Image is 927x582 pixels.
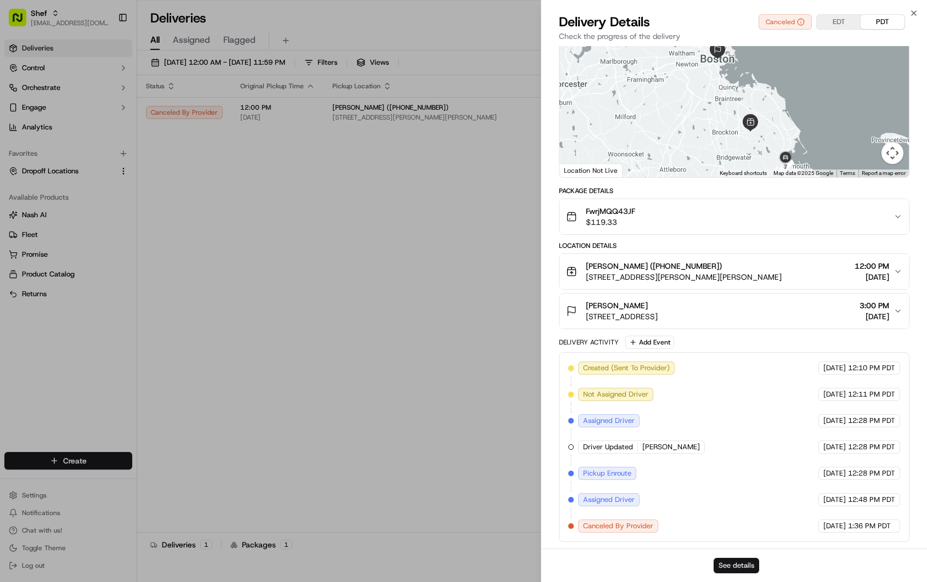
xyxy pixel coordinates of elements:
[11,105,31,125] img: 1736555255976-a54dd68f-1ca7-489b-9aae-adbdc363a1c4
[855,272,889,282] span: [DATE]
[583,416,635,426] span: Assigned Driver
[823,495,846,505] span: [DATE]
[559,13,650,31] span: Delivery Details
[823,468,846,478] span: [DATE]
[583,363,670,373] span: Created (Sent To Provider)
[860,311,889,322] span: [DATE]
[586,217,635,228] span: $119.33
[583,521,653,531] span: Canceled By Provider
[109,242,133,251] span: Pylon
[823,416,846,426] span: [DATE]
[11,11,33,33] img: Nash
[104,216,176,227] span: API Documentation
[642,442,700,452] span: [PERSON_NAME]
[88,211,180,231] a: 💻API Documentation
[29,71,197,82] input: Got a question? Start typing here...
[186,108,200,121] button: Start new chat
[170,140,200,154] button: See all
[77,242,133,251] a: Powered byPylon
[583,495,635,505] span: Assigned Driver
[823,521,846,531] span: [DATE]
[559,241,909,250] div: Location Details
[759,14,812,30] button: Canceled
[848,442,895,452] span: 12:28 PM PDT
[562,163,598,177] img: Google
[586,272,782,282] span: [STREET_ADDRESS][PERSON_NAME][PERSON_NAME]
[11,217,20,225] div: 📗
[860,300,889,311] span: 3:00 PM
[85,170,108,179] span: [DATE]
[625,336,674,349] button: Add Event
[848,468,895,478] span: 12:28 PM PDT
[559,338,619,347] div: Delivery Activity
[848,389,895,399] span: 12:11 PM PDT
[855,261,889,272] span: 12:00 PM
[586,206,635,217] span: FwrjMQQ43JF
[583,442,633,452] span: Driver Updated
[559,293,909,329] button: [PERSON_NAME][STREET_ADDRESS]3:00 PM[DATE]
[93,217,101,225] div: 💻
[823,363,846,373] span: [DATE]
[559,254,909,289] button: [PERSON_NAME] ([PHONE_NUMBER])[STREET_ADDRESS][PERSON_NAME][PERSON_NAME]12:00 PM[DATE]
[583,389,648,399] span: Not Assigned Driver
[823,389,846,399] span: [DATE]
[861,15,905,29] button: PDT
[562,163,598,177] a: Open this area in Google Maps (opens a new window)
[881,142,903,164] button: Map camera controls
[583,468,631,478] span: Pickup Enroute
[778,160,793,174] div: 7
[49,116,151,125] div: We're available if you need us!
[823,442,846,452] span: [DATE]
[49,105,180,116] div: Start new chat
[773,170,833,176] span: Map data ©2025 Google
[11,160,29,177] img: Shef Support
[848,416,895,426] span: 12:28 PM PDT
[862,170,906,176] a: Report a map error
[586,311,658,322] span: [STREET_ADDRESS]
[11,143,74,151] div: Past conversations
[586,261,722,272] span: [PERSON_NAME] ([PHONE_NUMBER])
[34,170,77,179] span: Shef Support
[11,44,200,61] p: Welcome 👋
[559,187,909,195] div: Package Details
[79,170,83,179] span: •
[840,170,855,176] a: Terms (opens in new tab)
[559,199,909,234] button: FwrjMQQ43JF$119.33
[714,558,759,573] button: See details
[817,15,861,29] button: EDT
[559,163,623,177] div: Location Not Live
[7,211,88,231] a: 📗Knowledge Base
[22,216,84,227] span: Knowledge Base
[586,300,648,311] span: [PERSON_NAME]
[848,521,891,531] span: 1:36 PM PDT
[775,159,789,173] div: 1
[720,169,767,177] button: Keyboard shortcuts
[559,31,909,42] p: Check the progress of the delivery
[23,105,43,125] img: 8571987876998_91fb9ceb93ad5c398215_72.jpg
[848,363,895,373] span: 12:10 PM PDT
[848,495,895,505] span: 12:48 PM PDT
